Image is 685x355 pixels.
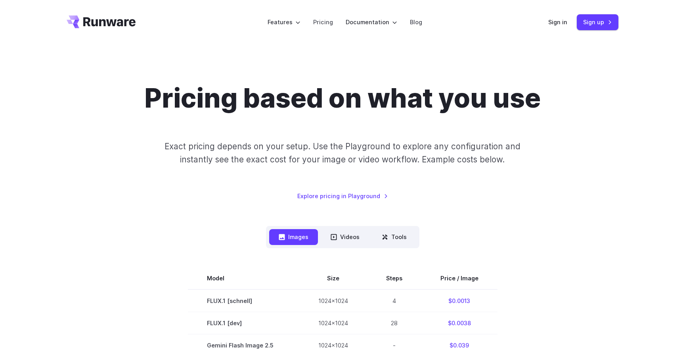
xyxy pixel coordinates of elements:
[188,312,299,334] td: FLUX.1 [dev]
[188,289,299,312] td: FLUX.1 [schnell]
[410,17,422,27] a: Blog
[188,267,299,289] th: Model
[268,17,300,27] label: Features
[67,15,136,28] a: Go to /
[577,14,618,30] a: Sign up
[367,289,421,312] td: 4
[269,229,318,245] button: Images
[207,341,280,350] span: Gemini Flash Image 2.5
[299,289,367,312] td: 1024x1024
[548,17,567,27] a: Sign in
[421,267,497,289] th: Price / Image
[299,267,367,289] th: Size
[299,312,367,334] td: 1024x1024
[421,312,497,334] td: $0.0038
[297,191,388,201] a: Explore pricing in Playground
[421,289,497,312] td: $0.0013
[321,229,369,245] button: Videos
[367,312,421,334] td: 28
[313,17,333,27] a: Pricing
[367,267,421,289] th: Steps
[144,83,541,114] h1: Pricing based on what you use
[346,17,397,27] label: Documentation
[149,140,536,166] p: Exact pricing depends on your setup. Use the Playground to explore any configuration and instantl...
[372,229,416,245] button: Tools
